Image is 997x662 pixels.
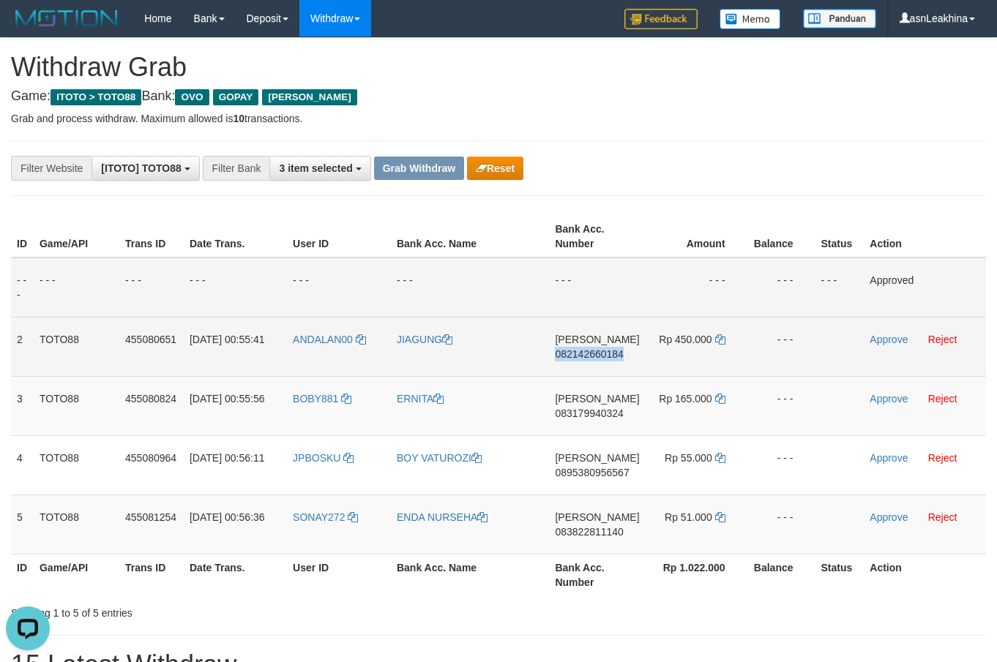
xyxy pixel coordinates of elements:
span: [PERSON_NAME] [555,334,639,345]
span: Copy 082142660184 to clipboard [555,348,623,360]
th: ID [11,554,34,595]
td: - - - [747,257,815,317]
td: 4 [11,435,34,494]
td: - - - [747,317,815,376]
th: Bank Acc. Number [549,554,645,595]
span: 3 item selected [279,162,352,174]
span: BOBY881 [293,393,338,405]
img: panduan.png [803,9,876,29]
span: SONAY272 [293,511,345,523]
th: Balance [747,216,815,257]
span: ITOTO > TOTO88 [51,89,141,105]
td: TOTO88 [34,376,119,435]
a: Reject [928,334,957,345]
span: Rp 55.000 [665,452,712,464]
td: - - - [184,257,287,317]
td: Approved [864,257,986,317]
span: Copy 083822811140 to clipboard [555,526,623,538]
a: JIAGUNG [397,334,452,345]
span: 455080824 [125,393,176,405]
span: [DATE] 00:56:11 [190,452,264,464]
th: ID [11,216,34,257]
td: TOTO88 [34,317,119,376]
th: Rp 1.022.000 [646,554,747,595]
button: Reset [467,157,523,180]
td: 2 [11,317,34,376]
button: 3 item selected [269,156,370,181]
td: TOTO88 [34,435,119,494]
th: User ID [287,216,391,257]
a: Approve [870,452,908,464]
a: Copy 55000 to clipboard [715,452,725,464]
span: Copy 083179940324 to clipboard [555,407,623,419]
a: Copy 165000 to clipboard [715,393,725,405]
a: BOBY881 [293,393,351,405]
a: Reject [928,393,957,405]
h1: Withdraw Grab [11,53,986,82]
a: Approve [870,393,908,405]
span: JPBOSKU [293,452,340,464]
span: Rp 165.000 [659,393,712,405]
td: - - - [11,257,34,317]
p: Grab and process withdraw. Maximum allowed is transactions. [11,111,986,126]
button: [ITOTO] TOTO88 [92,156,199,181]
a: Approve [870,334,908,345]
td: - - - [747,435,815,494]
th: Action [864,554,986,595]
span: 455080964 [125,452,176,464]
th: Action [864,216,986,257]
a: ERNITA [397,393,444,405]
th: User ID [287,554,391,595]
th: Bank Acc. Number [549,216,645,257]
th: Status [815,216,865,257]
span: 455080651 [125,334,176,345]
th: Game/API [34,554,119,595]
img: MOTION_logo.png [11,7,122,29]
a: Copy 51000 to clipboard [715,511,725,523]
a: SONAY272 [293,511,358,523]
a: Reject [928,511,957,523]
span: [DATE] 00:55:41 [190,334,264,345]
div: Showing 1 to 5 of 5 entries [11,600,405,620]
th: Game/API [34,216,119,257]
th: Bank Acc. Name [391,554,550,595]
td: TOTO88 [34,494,119,554]
td: 3 [11,376,34,435]
button: Open LiveChat chat widget [6,6,50,50]
span: GOPAY [213,89,259,105]
span: OVO [175,89,209,105]
a: Copy 450000 to clipboard [715,334,725,345]
a: Approve [870,511,908,523]
strong: 10 [233,113,244,124]
a: ENDA NURSEHA [397,511,488,523]
td: - - - [391,257,550,317]
span: [PERSON_NAME] [555,511,639,523]
td: - - - [287,257,391,317]
td: 5 [11,494,34,554]
button: Grab Withdraw [374,157,464,180]
th: Bank Acc. Name [391,216,550,257]
th: Status [815,554,865,595]
span: 455081254 [125,511,176,523]
a: JPBOSKU [293,452,354,464]
div: Filter Bank [203,156,270,181]
a: ANDALAN00 [293,334,366,345]
span: Rp 51.000 [665,511,712,523]
img: Button%20Memo.svg [720,9,781,29]
td: - - - [549,257,645,317]
span: [PERSON_NAME] [262,89,356,105]
th: Trans ID [119,216,184,257]
span: ANDALAN00 [293,334,353,345]
span: [DATE] 00:56:36 [190,511,264,523]
td: - - - [747,376,815,435]
th: Balance [747,554,815,595]
span: Copy 0895380956567 to clipboard [555,467,629,478]
span: [DATE] 00:55:56 [190,393,264,405]
span: [PERSON_NAME] [555,393,639,405]
th: Date Trans. [184,216,287,257]
td: - - - [646,257,747,317]
a: BOY VATUROZI [397,452,482,464]
th: Date Trans. [184,554,287,595]
span: [ITOTO] TOTO88 [101,162,181,174]
td: - - - [119,257,184,317]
